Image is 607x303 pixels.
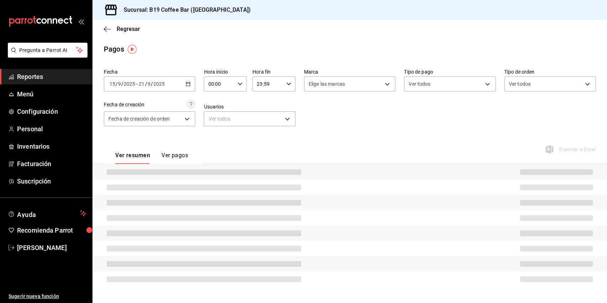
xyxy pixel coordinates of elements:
[204,104,295,109] label: Usuarios
[17,243,86,253] span: [PERSON_NAME]
[115,152,150,164] button: Ver resumen
[118,6,251,14] h3: Sucursal: B19 Coffee Bar ([GEOGRAPHIC_DATA])
[17,107,86,116] span: Configuración
[409,80,430,87] span: Ver todos
[78,18,84,24] button: open_drawer_menu
[128,45,137,54] img: Tooltip marker
[136,81,138,87] span: -
[17,124,86,134] span: Personal
[5,52,87,59] a: Pregunta a Parrot AI
[161,152,188,164] button: Ver pagos
[509,80,531,87] span: Ver todos
[145,81,147,87] span: /
[118,81,121,87] input: --
[304,69,395,74] label: Marca
[104,69,195,74] label: Fecha
[123,81,135,87] input: ----
[116,81,118,87] span: /
[109,81,116,87] input: --
[404,69,495,74] label: Tipo de pago
[309,80,345,87] span: Elige las marcas
[504,69,596,74] label: Tipo de orden
[104,26,140,32] button: Regresar
[204,69,247,74] label: Hora inicio
[19,47,76,54] span: Pregunta a Parrot AI
[121,81,123,87] span: /
[17,225,86,235] span: Recomienda Parrot
[153,81,165,87] input: ----
[17,89,86,99] span: Menú
[17,159,86,169] span: Facturación
[252,69,295,74] label: Hora fin
[17,176,86,186] span: Suscripción
[117,26,140,32] span: Regresar
[104,44,124,54] div: Pagos
[17,209,77,218] span: Ayuda
[108,115,170,122] span: Fecha de creación de orden
[104,101,144,108] div: Fecha de creación
[138,81,145,87] input: --
[115,152,188,164] div: navigation tabs
[17,72,86,81] span: Reportes
[151,81,153,87] span: /
[9,293,86,300] span: Sugerir nueva función
[8,43,87,58] button: Pregunta a Parrot AI
[147,81,151,87] input: --
[204,111,295,126] div: Ver todos
[17,142,86,151] span: Inventarios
